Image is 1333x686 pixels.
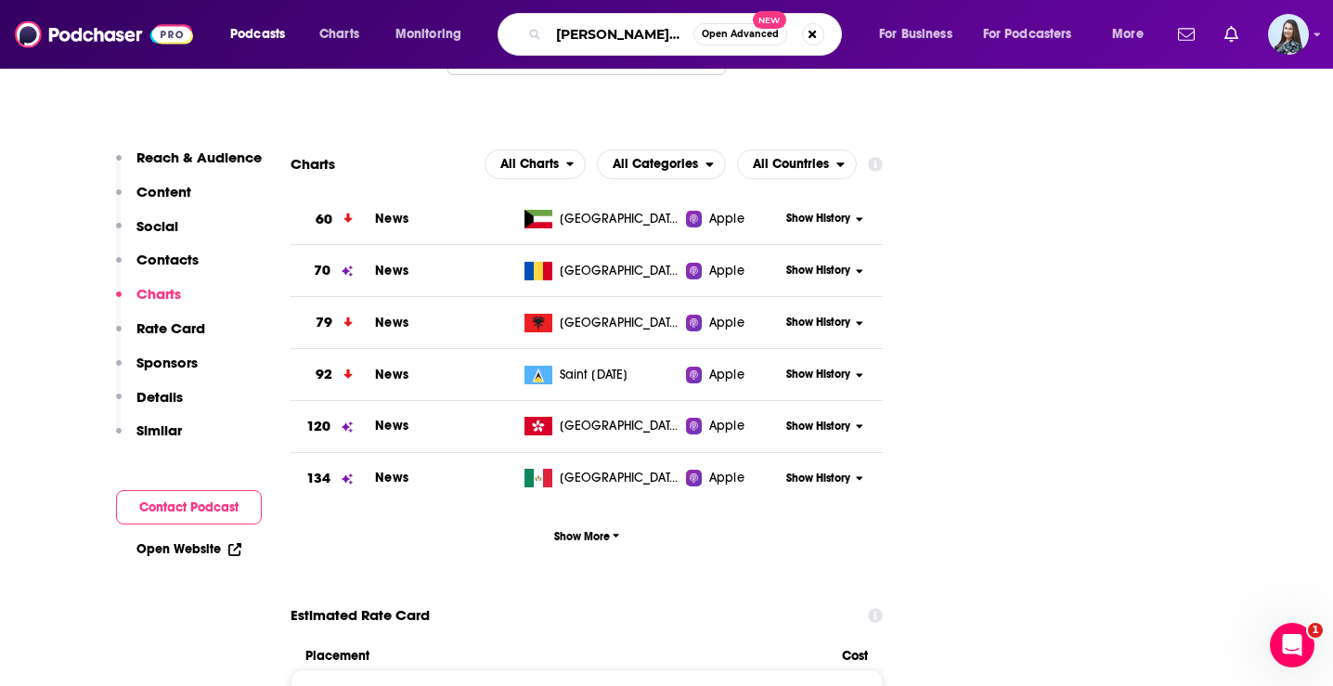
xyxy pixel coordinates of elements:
button: Show profile menu [1268,14,1309,55]
span: Hong Kong [560,417,680,435]
a: Apple [686,210,780,228]
span: Open Advanced [702,30,779,39]
button: open menu [382,19,485,49]
a: Podchaser - Follow, Share and Rate Podcasts [15,17,193,52]
span: Show History [786,419,850,434]
button: Social [116,217,178,252]
span: Romania [560,262,680,280]
h3: 79 [316,312,332,333]
span: Placement [305,648,826,664]
span: For Business [879,21,952,47]
a: Charts [307,19,370,49]
span: Logged in as brookefortierpr [1268,14,1309,55]
a: Apple [686,366,780,384]
a: Saint [DATE] [517,366,687,384]
a: 120 [291,401,375,452]
p: Rate Card [136,319,205,337]
span: Monitoring [395,21,461,47]
a: 79 [291,297,375,348]
span: Apple [709,469,744,487]
a: [GEOGRAPHIC_DATA] [517,417,687,435]
span: Charts [319,21,359,47]
a: Apple [686,417,780,435]
span: 1 [1308,623,1323,638]
button: Contacts [116,251,199,285]
span: New [753,11,786,29]
span: Show History [786,263,850,278]
p: Contacts [136,251,199,268]
button: Similar [116,421,182,456]
p: Details [136,388,183,406]
input: Search podcasts, credits, & more... [549,19,693,49]
span: Apple [709,417,744,435]
span: For Podcasters [983,21,1072,47]
a: 92 [291,349,375,400]
span: Show More [554,530,620,543]
iframe: Intercom live chat [1270,623,1314,667]
button: Contact Podcast [116,490,262,524]
button: Open AdvancedNew [693,23,787,45]
a: News [375,263,408,278]
span: Show History [786,211,850,227]
button: open menu [971,19,1099,49]
a: [GEOGRAPHIC_DATA] [517,210,687,228]
a: News [375,367,408,382]
button: open menu [485,149,587,179]
h2: Charts [291,155,335,173]
p: Social [136,217,178,235]
span: Saint Lucia [560,366,628,384]
span: Estimated Rate Card [291,598,430,633]
span: Apple [709,366,744,384]
span: Show History [786,315,850,330]
span: All Categories [613,158,698,171]
a: [GEOGRAPHIC_DATA] [517,469,687,487]
button: Show More [291,519,883,553]
span: Podcasts [230,21,285,47]
button: Show History [781,367,870,382]
span: Kuwait [560,210,680,228]
a: Open Website [136,541,241,557]
h3: 70 [314,260,330,281]
button: Show History [781,471,870,486]
h2: Categories [597,149,726,179]
button: open menu [597,149,726,179]
span: Albania [560,314,680,332]
h2: Platforms [485,149,587,179]
a: 134 [291,453,375,504]
a: [GEOGRAPHIC_DATA] [517,314,687,332]
button: Details [116,388,183,422]
p: Reach & Audience [136,149,262,166]
button: Charts [116,285,181,319]
img: User Profile [1268,14,1309,55]
span: Show History [786,471,850,486]
a: News [375,211,408,227]
span: Cost [842,648,868,664]
a: Apple [686,469,780,487]
h2: Countries [737,149,857,179]
button: Reach & Audience [116,149,262,183]
a: [GEOGRAPHIC_DATA] [517,262,687,280]
span: All Charts [500,158,559,171]
span: More [1112,21,1144,47]
button: open menu [1099,19,1167,49]
a: Show notifications dropdown [1171,19,1202,50]
h3: 120 [306,416,330,437]
a: Apple [686,262,780,280]
button: open menu [737,149,857,179]
h3: 92 [316,364,332,385]
a: News [375,418,408,434]
button: Content [116,183,191,217]
span: All Countries [753,158,829,171]
button: Show History [781,263,870,278]
a: News [375,470,408,485]
button: Sponsors [116,354,198,388]
span: Apple [709,210,744,228]
a: News [375,315,408,330]
p: Sponsors [136,354,198,371]
button: Show History [781,211,870,227]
